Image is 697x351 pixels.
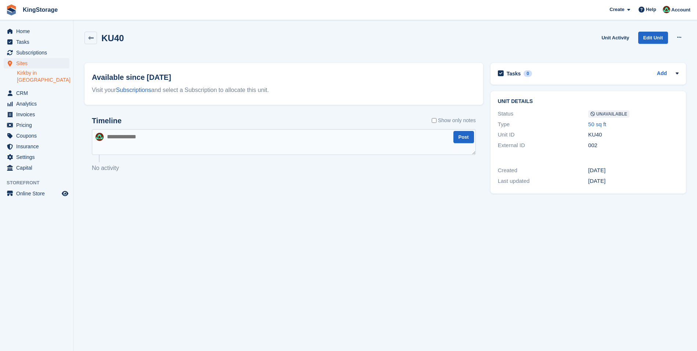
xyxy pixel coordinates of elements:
[4,152,69,162] a: menu
[498,166,588,175] div: Created
[646,6,656,13] span: Help
[588,177,679,185] div: [DATE]
[507,70,521,77] h2: Tasks
[4,37,69,47] a: menu
[588,131,679,139] div: KU40
[4,26,69,36] a: menu
[588,110,629,118] span: Unavailable
[657,70,667,78] a: Add
[599,32,632,44] a: Unit Activity
[610,6,624,13] span: Create
[4,188,69,199] a: menu
[16,58,60,68] span: Sites
[671,6,690,14] span: Account
[4,99,69,109] a: menu
[16,141,60,152] span: Insurance
[4,58,69,68] a: menu
[453,131,474,143] button: Post
[432,117,476,124] label: Show only notes
[524,70,532,77] div: 0
[16,152,60,162] span: Settings
[498,141,588,150] div: External ID
[7,179,73,187] span: Storefront
[6,4,17,15] img: stora-icon-8386f47178a22dfd0bd8f6a31ec36ba5ce8667c1dd55bd0f319d3a0aa187defe.svg
[4,109,69,120] a: menu
[4,120,69,130] a: menu
[16,37,60,47] span: Tasks
[116,87,151,93] a: Subscriptions
[16,131,60,141] span: Coupons
[498,120,588,129] div: Type
[663,6,670,13] img: John King
[4,88,69,98] a: menu
[4,163,69,173] a: menu
[498,177,588,185] div: Last updated
[4,131,69,141] a: menu
[16,163,60,173] span: Capital
[588,141,679,150] div: 002
[20,4,61,16] a: KingStorage
[92,86,476,95] div: Visit your and select a Subscription to allocate this unit.
[92,164,476,173] p: No activity
[16,99,60,109] span: Analytics
[16,88,60,98] span: CRM
[498,99,679,104] h2: Unit details
[101,33,124,43] h2: KU40
[92,117,122,125] h2: Timeline
[16,109,60,120] span: Invoices
[588,166,679,175] div: [DATE]
[17,70,69,84] a: Kirkby in [GEOGRAPHIC_DATA]
[16,120,60,130] span: Pricing
[92,72,476,83] h2: Available since [DATE]
[4,47,69,58] a: menu
[498,131,588,139] div: Unit ID
[432,117,436,124] input: Show only notes
[588,121,606,127] a: 50 sq ft
[96,133,104,141] img: John King
[16,188,60,199] span: Online Store
[4,141,69,152] a: menu
[498,110,588,118] div: Status
[61,189,69,198] a: Preview store
[638,32,668,44] a: Edit Unit
[16,47,60,58] span: Subscriptions
[16,26,60,36] span: Home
